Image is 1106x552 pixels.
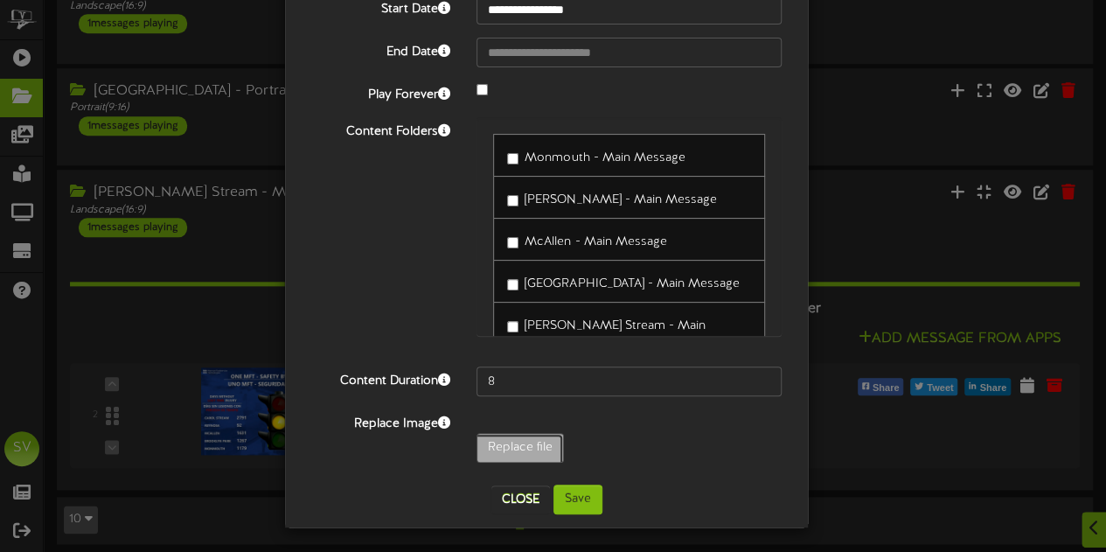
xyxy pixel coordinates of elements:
[507,321,518,332] input: [PERSON_NAME] Stream - Main Message.
[507,237,518,248] input: McAllen - Main Message
[507,153,518,164] input: Monmouth - Main Message
[525,277,739,290] span: [GEOGRAPHIC_DATA] - Main Message
[298,80,463,104] label: Play Forever
[298,38,463,61] label: End Date
[525,151,685,164] span: Monmouth - Main Message
[525,319,705,350] span: [PERSON_NAME] Stream - Main Message.
[298,409,463,433] label: Replace Image
[507,279,518,290] input: [GEOGRAPHIC_DATA] - Main Message
[476,367,782,396] input: 15
[298,117,463,141] label: Content Folders
[525,235,666,248] span: McAllen - Main Message
[507,195,518,206] input: [PERSON_NAME] - Main Message
[525,193,716,206] span: [PERSON_NAME] - Main Message
[298,367,463,390] label: Content Duration
[553,485,602,514] button: Save
[491,486,550,514] button: Close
